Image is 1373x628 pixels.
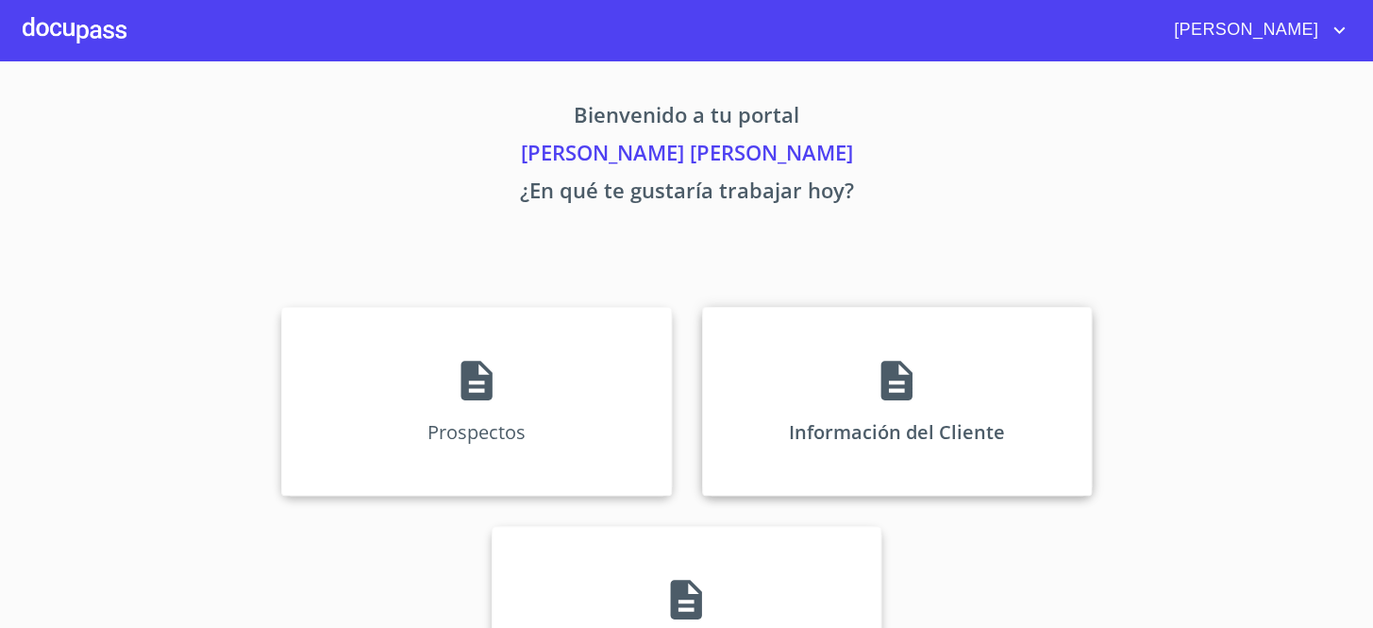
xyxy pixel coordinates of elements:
[789,419,1005,445] p: Información del Cliente
[1160,15,1350,45] button: account of current user
[106,137,1268,175] p: [PERSON_NAME] [PERSON_NAME]
[427,419,526,445] p: Prospectos
[106,175,1268,212] p: ¿En qué te gustaría trabajar hoy?
[1160,15,1328,45] span: [PERSON_NAME]
[106,99,1268,137] p: Bienvenido a tu portal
